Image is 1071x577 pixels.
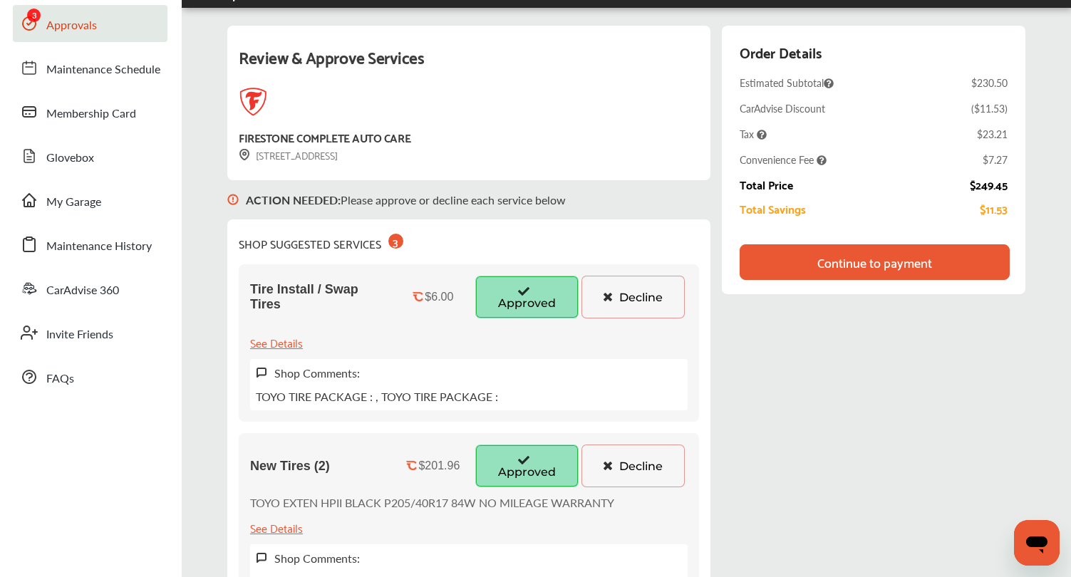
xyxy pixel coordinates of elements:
[46,105,136,123] span: Membership Card
[46,193,101,212] span: My Garage
[425,291,453,303] div: $6.00
[256,388,498,405] p: TOYO TIRE PACKAGE : , TOYO TIRE PACKAGE :
[239,231,403,253] div: SHOP SUGGESTED SERVICES
[13,93,167,130] a: Membership Card
[46,16,97,35] span: Approvals
[971,76,1008,90] div: $230.50
[13,270,167,307] a: CarAdvise 360
[239,128,410,147] div: FIRESTONE COMPLETE AUTO CARE
[581,445,685,487] button: Decline
[46,281,119,300] span: CarAdvise 360
[250,333,303,352] div: See Details
[740,202,806,215] div: Total Savings
[13,182,167,219] a: My Garage
[977,127,1008,141] div: $23.21
[13,5,167,42] a: Approvals
[250,494,614,511] p: TOYO EXTEN HPII BLACK P205/40R17 84W NO MILEAGE WARRANTY
[239,43,699,88] div: Review & Approve Services
[740,76,834,90] span: Estimated Subtotal
[13,358,167,395] a: FAQs
[46,370,74,388] span: FAQs
[46,149,94,167] span: Glovebox
[971,101,1008,115] div: ( $11.53 )
[1014,520,1060,566] iframe: Button to launch messaging window
[970,178,1008,191] div: $249.45
[13,314,167,351] a: Invite Friends
[246,192,341,208] b: ACTION NEEDED :
[740,127,767,141] span: Tax
[740,101,825,115] div: CarAdvise Discount
[740,178,793,191] div: Total Price
[250,459,330,474] span: New Tires (2)
[239,149,250,161] img: svg+xml;base64,PHN2ZyB3aWR0aD0iMTYiIGhlaWdodD0iMTciIHZpZXdCb3g9IjAgMCAxNiAxNyIgZmlsbD0ibm9uZSIgeG...
[13,226,167,263] a: Maintenance History
[740,40,822,64] div: Order Details
[817,255,932,269] div: Continue to payment
[246,192,566,208] p: Please approve or decline each service below
[274,550,360,566] label: Shop Comments:
[983,152,1008,167] div: $7.27
[250,282,391,312] span: Tire Install / Swap Tires
[418,459,460,472] div: $201.96
[239,147,338,163] div: [STREET_ADDRESS]
[740,152,827,167] span: Convenience Fee
[13,49,167,86] a: Maintenance Schedule
[388,234,403,249] div: 3
[239,88,267,116] img: logo-firestone.png
[46,237,152,256] span: Maintenance History
[46,61,160,79] span: Maintenance Schedule
[227,180,239,219] img: svg+xml;base64,PHN2ZyB3aWR0aD0iMTYiIGhlaWdodD0iMTciIHZpZXdCb3g9IjAgMCAxNiAxNyIgZmlsbD0ibm9uZSIgeG...
[250,518,303,537] div: See Details
[46,326,113,344] span: Invite Friends
[274,365,360,381] label: Shop Comments:
[475,445,579,487] button: Approved
[13,137,167,175] a: Glovebox
[581,276,685,318] button: Decline
[256,552,267,564] img: svg+xml;base64,PHN2ZyB3aWR0aD0iMTYiIGhlaWdodD0iMTciIHZpZXdCb3g9IjAgMCAxNiAxNyIgZmlsbD0ibm9uZSIgeG...
[980,202,1008,215] div: $11.53
[475,276,579,318] button: Approved
[256,367,267,379] img: svg+xml;base64,PHN2ZyB3aWR0aD0iMTYiIGhlaWdodD0iMTciIHZpZXdCb3g9IjAgMCAxNiAxNyIgZmlsbD0ibm9uZSIgeG...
